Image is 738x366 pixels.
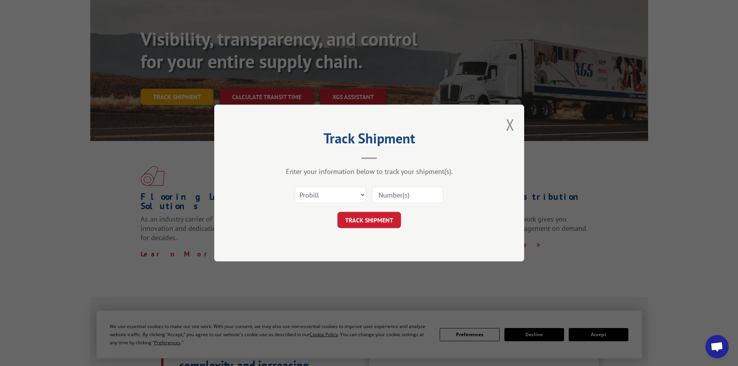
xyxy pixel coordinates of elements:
[253,167,485,176] div: Enter your information below to track your shipment(s).
[337,212,401,228] button: TRACK SHIPMENT
[506,114,514,135] button: Close modal
[372,187,443,203] input: Number(s)
[705,335,729,358] div: Open chat
[253,133,485,148] h2: Track Shipment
